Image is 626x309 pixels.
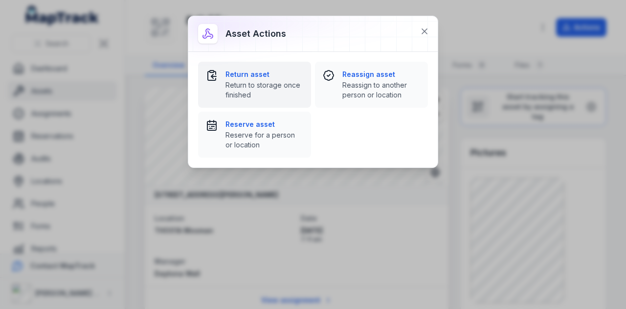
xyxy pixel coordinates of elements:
[198,112,311,158] button: Reserve assetReserve for a person or location
[342,70,420,79] strong: Reassign asset
[342,80,420,100] span: Reassign to another person or location
[225,27,286,41] h3: Asset actions
[225,119,303,129] strong: Reserve asset
[198,62,311,108] button: Return assetReturn to storage once finished
[315,62,428,108] button: Reassign assetReassign to another person or location
[225,80,303,100] span: Return to storage once finished
[225,130,303,150] span: Reserve for a person or location
[225,70,303,79] strong: Return asset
